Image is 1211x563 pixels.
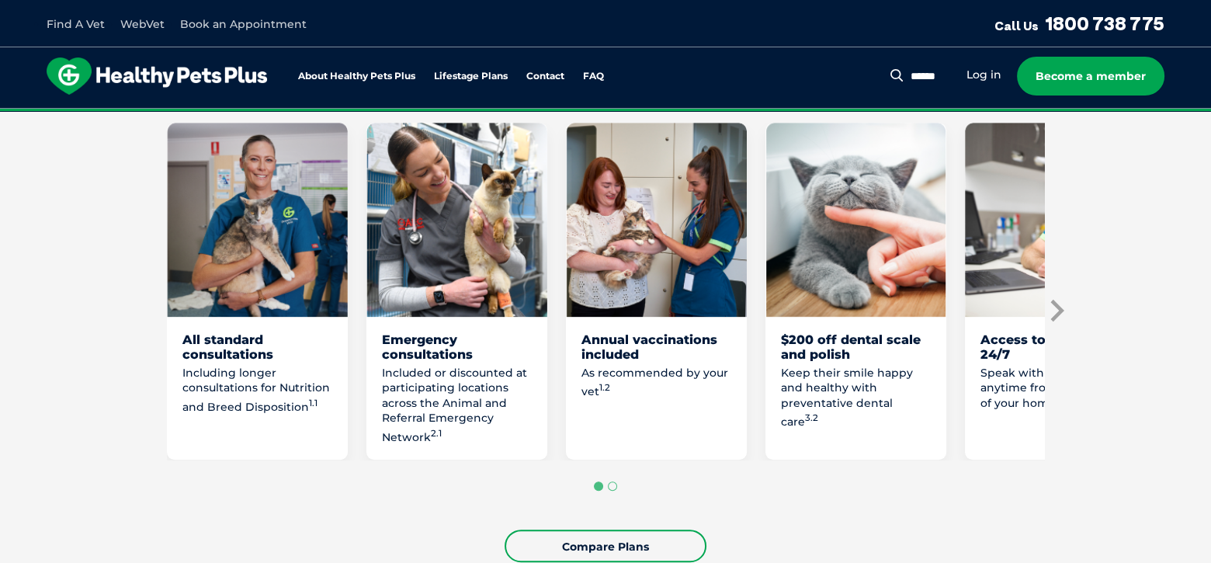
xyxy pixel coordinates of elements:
sup: 1.2 [599,382,610,393]
span: Proactive, preventative wellness program designed to keep your pet healthier and happier for longer [316,109,896,123]
button: Go to page 1 [594,481,603,491]
a: Find A Vet [47,17,105,31]
li: 2 of 8 [366,123,547,460]
div: Annual vaccinations included [581,332,731,362]
li: 1 of 8 [167,123,348,460]
a: WebVet [120,17,165,31]
li: 5 of 8 [965,123,1146,460]
a: Call Us1800 738 775 [994,12,1164,35]
a: Lifestage Plans [434,71,508,82]
p: Including longer consultations for Nutrition and Breed Disposition [182,366,332,415]
li: 4 of 8 [765,123,946,460]
sup: 1.1 [309,398,317,408]
p: Speak with a qualified vet anytime from the comfort of your home [980,366,1130,412]
button: Go to page 2 [608,481,617,491]
a: Become a member [1017,57,1164,96]
p: As recommended by your vet [581,366,731,400]
p: Included or discounted at participating locations across the Animal and Referral Emergency Network [382,366,532,446]
a: Log in [966,68,1001,82]
button: Search [887,68,907,83]
li: 3 of 8 [566,123,747,460]
sup: 3.2 [805,412,818,423]
div: All standard consultations [182,332,332,362]
a: Book an Appointment [180,17,307,31]
a: Compare Plans [505,530,706,562]
button: Next slide [1044,299,1067,322]
a: FAQ [583,71,604,82]
a: About Healthy Pets Plus [298,71,415,82]
img: hpp-logo [47,57,267,95]
div: Emergency consultations [382,332,532,362]
ul: Select a slide to show [167,479,1044,493]
div: $200 off dental scale and polish [781,332,931,362]
sup: 2.1 [431,428,442,439]
p: Keep their smile happy and healthy with preventative dental care [781,366,931,430]
a: Contact [526,71,564,82]
span: Call Us [994,18,1039,33]
div: Access to WebVet 24/7 [980,332,1130,362]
